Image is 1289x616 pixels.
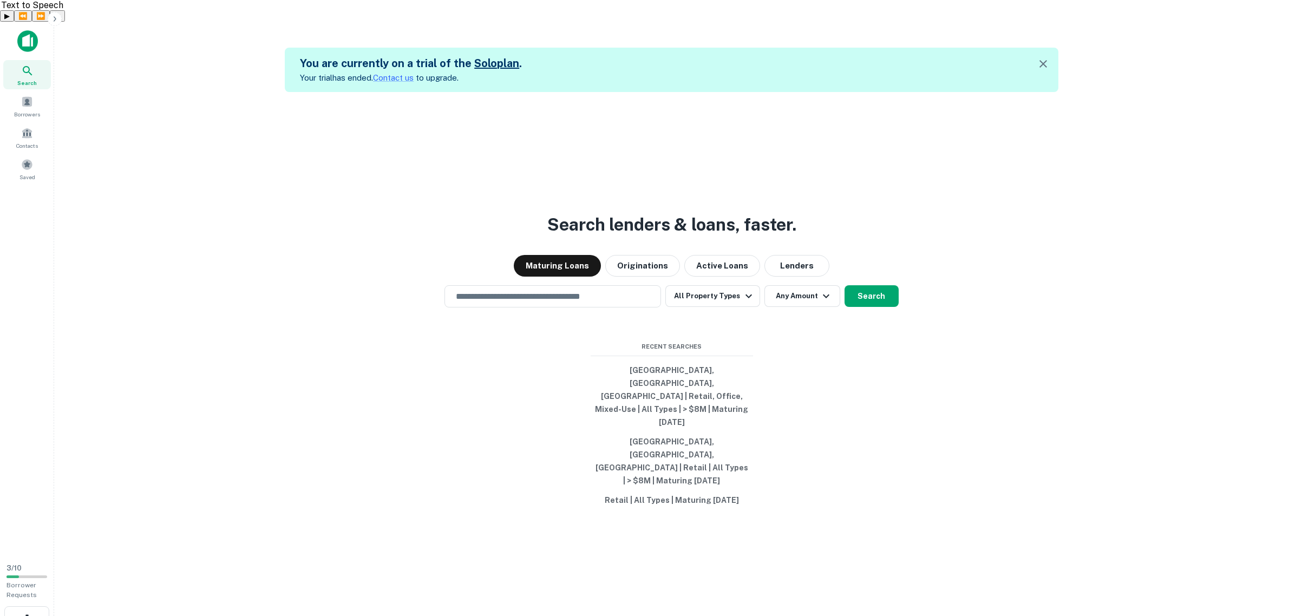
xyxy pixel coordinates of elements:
button: Forward [32,10,50,22]
a: Search [3,60,51,89]
a: Saved [3,154,51,184]
span: Search [17,78,37,87]
img: capitalize-icon.png [17,30,38,52]
a: Borrowers [3,91,51,121]
button: All Property Types [665,285,760,307]
button: [GEOGRAPHIC_DATA], [GEOGRAPHIC_DATA], [GEOGRAPHIC_DATA] | Retail | All Types | > $8M | Maturing [... [591,432,753,490]
a: Contacts [3,123,51,152]
h5: You are currently on a trial of the . [300,55,522,71]
span: Recent Searches [591,342,753,351]
button: Previous [14,10,32,22]
button: Active Loans [684,255,760,277]
span: Contacts [16,141,38,150]
span: Borrower Requests [6,581,37,599]
button: Any Amount [764,285,840,307]
button: Lenders [764,255,829,277]
button: Maturing Loans [514,255,601,277]
button: [GEOGRAPHIC_DATA], [GEOGRAPHIC_DATA], [GEOGRAPHIC_DATA] | Retail, Office, Mixed-Use | All Types |... [591,361,753,432]
button: Search [845,285,899,307]
iframe: Chat Widget [1235,529,1289,581]
span: 3 / 10 [6,564,22,572]
span: Saved [19,173,35,181]
h3: Search lenders & loans, faster. [547,212,796,238]
p: Your trial has ended. to upgrade. [300,71,522,84]
span: Borrowers [14,110,40,119]
a: Contact us [373,73,414,82]
button: Settings [50,10,65,22]
button: Originations [605,255,680,277]
a: Soloplan [474,57,519,70]
button: Retail | All Types | Maturing [DATE] [591,490,753,510]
